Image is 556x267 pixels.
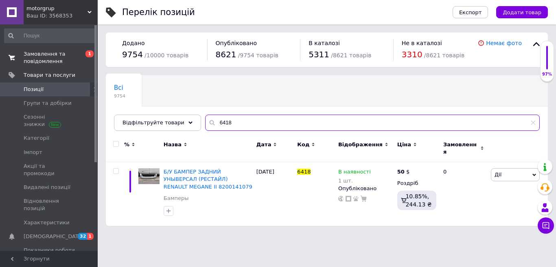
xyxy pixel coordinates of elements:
span: 5311 [309,50,329,59]
div: [DATE] [254,162,296,226]
a: Немає фото [486,40,522,46]
span: Замовлення та повідомлення [24,50,75,65]
div: Ваш ID: 3568353 [26,12,98,20]
div: 0 [438,162,489,226]
span: Назва [164,141,182,148]
span: Товари та послуги [24,72,75,79]
span: motorgrup [26,5,88,12]
span: Опубліковано [216,40,257,46]
span: Не в каталозі [402,40,442,46]
div: 97% [541,72,554,77]
span: Замовлення [443,141,478,156]
button: Чат з покупцем [538,217,554,234]
span: 9754 [114,93,125,99]
span: % [124,141,129,148]
span: В наявності [338,169,371,177]
span: Відновлення позицій [24,198,75,212]
span: 32 [78,233,87,240]
span: 3310 [402,50,422,59]
span: Ціна [397,141,411,148]
span: Групи та добірки [24,100,72,107]
span: / 8621 товарів [424,52,464,59]
span: [DEMOGRAPHIC_DATA] [24,233,84,240]
span: Сезонні знижки [24,113,75,128]
button: Експорт [453,6,488,18]
span: Імпорт [24,149,42,156]
span: Всі [114,84,123,91]
span: Позиції [24,86,44,93]
div: Опубліковано [338,185,393,192]
span: Показники роботи компанії [24,247,75,261]
span: 8621 [216,50,236,59]
span: Додано [122,40,144,46]
div: Роздріб [397,180,436,187]
button: Додати товар [496,6,548,18]
div: 1 шт. [338,178,371,184]
span: В каталозі [309,40,340,46]
span: / 10000 товарів [144,52,188,59]
input: Пошук по назві позиції, артикулу і пошуковим запитам [205,115,540,131]
div: Перелік позицій [122,8,195,17]
div: $ [397,168,410,176]
span: / 9754 товарів [238,52,278,59]
span: Відфільтруйте товари [123,119,184,126]
span: 1 [85,50,94,57]
input: Пошук [4,28,96,43]
span: Акції та промокоди [24,163,75,177]
span: / 8621 товарів [331,52,371,59]
span: Код [297,141,309,148]
span: Категорії [24,135,49,142]
span: Видалені позиції [24,184,70,191]
img: Б/У БАМПЕР ЗАДНИЙ УНЫВЕРСАЛ (РЕСТАЙЛ) RENAULT MEGANE II 8200141079 [138,168,160,184]
span: 1 [87,233,94,240]
span: 9754 [122,50,143,59]
span: 10.85%, 244.13 ₴ [405,193,431,208]
span: 6418 [297,169,311,175]
span: Відображення [338,141,383,148]
span: Додати товар [503,9,541,15]
span: Дії [495,171,501,178]
b: 50 [397,169,405,175]
span: Експорт [459,9,482,15]
span: Дата [256,141,271,148]
a: Б/У БАМПЕР ЗАДНИЙ УНЫВЕРСАЛ (РЕСТАЙЛ) RENAULT MEGANE II 8200141079 [164,169,252,189]
span: Характеристики [24,219,70,226]
a: Бамперы [164,195,189,202]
